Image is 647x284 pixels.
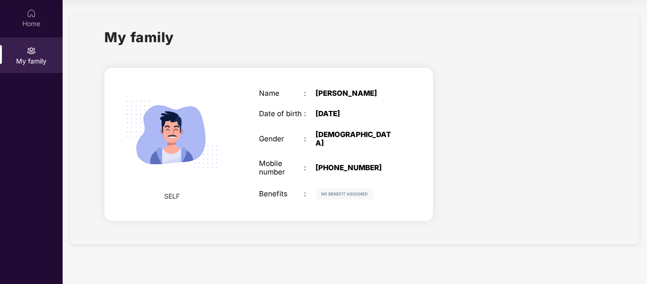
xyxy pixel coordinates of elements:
[104,27,174,48] h1: My family
[259,159,305,176] div: Mobile number
[259,89,305,98] div: Name
[259,190,305,198] div: Benefits
[27,46,36,55] img: svg+xml;base64,PHN2ZyB3aWR0aD0iMjAiIGhlaWdodD0iMjAiIHZpZXdCb3g9IjAgMCAyMCAyMCIgZmlsbD0ibm9uZSIgeG...
[259,135,305,143] div: Gender
[304,110,315,118] div: :
[115,78,229,191] img: svg+xml;base64,PHN2ZyB4bWxucz0iaHR0cDovL3d3dy53My5vcmcvMjAwMC9zdmciIHdpZHRoPSIyMjQiIGhlaWdodD0iMT...
[304,190,315,198] div: :
[315,89,395,98] div: [PERSON_NAME]
[304,89,315,98] div: :
[259,110,305,118] div: Date of birth
[27,9,36,18] img: svg+xml;base64,PHN2ZyBpZD0iSG9tZSIgeG1sbnM9Imh0dHA6Ly93d3cudzMub3JnLzIwMDAvc3ZnIiB3aWR0aD0iMjAiIG...
[315,188,373,200] img: svg+xml;base64,PHN2ZyB4bWxucz0iaHR0cDovL3d3dy53My5vcmcvMjAwMC9zdmciIHdpZHRoPSIxMjIiIGhlaWdodD0iMj...
[315,110,395,118] div: [DATE]
[164,191,180,202] span: SELF
[304,164,315,172] div: :
[315,130,395,147] div: [DEMOGRAPHIC_DATA]
[315,164,395,172] div: [PHONE_NUMBER]
[304,135,315,143] div: :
